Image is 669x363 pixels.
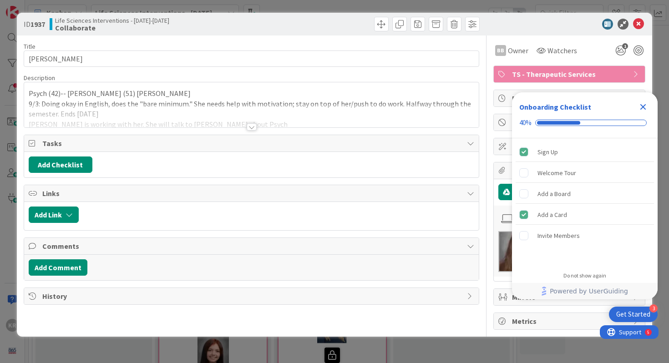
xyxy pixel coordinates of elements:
[537,209,567,220] div: Add a Card
[24,42,35,50] label: Title
[512,92,658,299] div: Checklist Container
[550,286,628,297] span: Powered by UserGuiding
[42,241,463,252] span: Comments
[547,45,577,56] span: Watchers
[609,307,658,322] div: Open Get Started checklist, remaining modules: 3
[516,205,654,225] div: Add a Card is complete.
[516,184,654,204] div: Add a Board is incomplete.
[29,156,92,173] button: Add Checklist
[516,142,654,162] div: Sign Up is complete.
[512,283,658,299] div: Footer
[24,50,480,67] input: type card name here...
[517,283,653,299] a: Powered by UserGuiding
[29,88,475,99] p: Psych (42)-- [PERSON_NAME] (51) [PERSON_NAME]
[537,146,558,157] div: Sign Up
[19,1,41,12] span: Support
[616,310,650,319] div: Get Started
[537,230,580,241] div: Invite Members
[622,43,628,49] span: 1
[519,101,591,112] div: Onboarding Checklist
[512,138,658,266] div: Checklist items
[649,304,658,313] div: 3
[519,119,532,127] div: 40%
[42,188,463,199] span: Links
[537,167,576,178] div: Welcome Tour
[516,163,654,183] div: Welcome Tour is incomplete.
[563,272,606,279] div: Do not show again
[516,226,654,246] div: Invite Members is incomplete.
[42,138,463,149] span: Tasks
[537,188,571,199] div: Add a Board
[508,45,528,56] span: Owner
[512,316,628,327] span: Metrics
[29,207,79,223] button: Add Link
[55,17,169,24] span: Life Sciences Interventions - [DATE]-[DATE]
[519,119,650,127] div: Checklist progress: 40%
[47,4,50,11] div: 5
[24,74,55,82] span: Description
[495,45,506,56] div: BB
[636,100,650,114] div: Close Checklist
[30,20,45,29] b: 1937
[24,19,45,30] span: ID
[42,291,463,302] span: History
[512,69,628,80] span: TS - Therapeutic Services
[29,99,475,119] p: 9/3: Doing okay in English, does the "bare minimum." She needs help with motivation; stay on top ...
[55,24,169,31] b: Collaborate
[29,259,87,276] button: Add Comment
